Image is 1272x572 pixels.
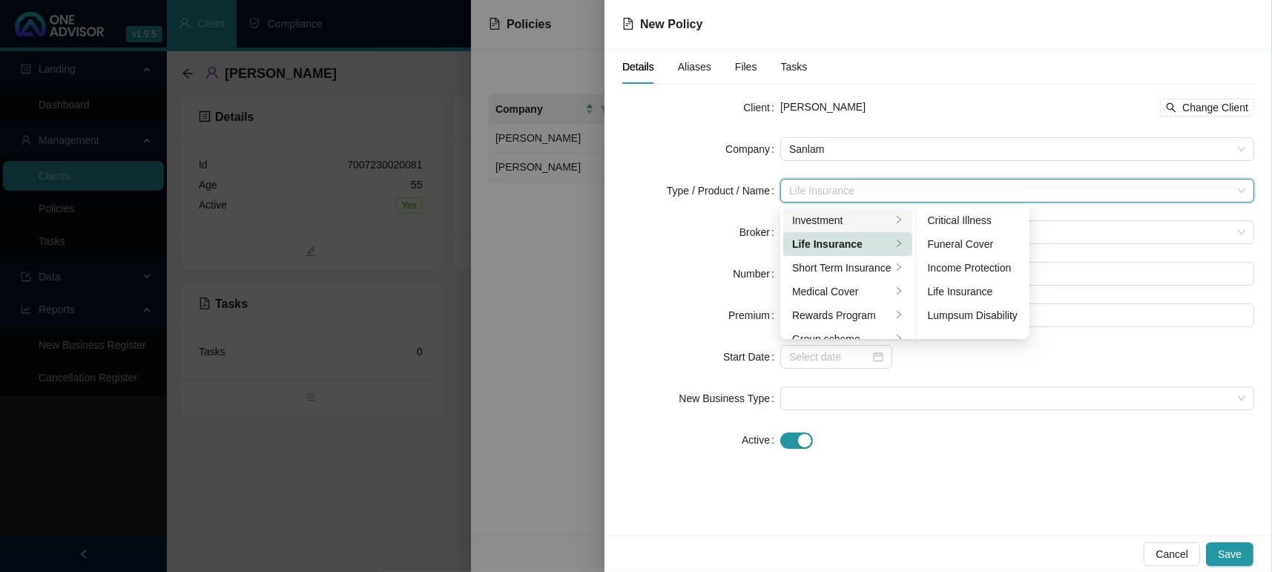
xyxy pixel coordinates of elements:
li: Critical Illness [919,208,1027,232]
label: New Business Type [679,387,780,410]
div: Life Insurance [792,236,892,252]
span: right [894,239,903,248]
label: Broker [739,220,780,244]
span: right [894,310,903,319]
li: Lumpsum Disability [919,303,1027,327]
div: Funeral Cover [928,236,1018,252]
span: Aliases [678,62,711,72]
label: Type / Product / Name [667,179,780,203]
span: file-text [622,18,634,30]
div: Income Protection [928,260,1018,276]
button: Save [1206,542,1253,566]
label: Start Date [723,345,780,369]
span: right [894,263,903,272]
span: Sanlam [789,138,1245,160]
div: Life Insurance [928,283,1018,300]
div: Lumpsum Disability [928,307,1018,323]
div: Rewards Program [792,307,892,323]
span: Cancel [1156,546,1188,562]
label: Active [742,428,780,452]
li: Rewards Program [783,303,912,327]
div: Medical Cover [792,283,892,300]
span: Save [1218,546,1242,562]
li: Income Protection [919,256,1027,280]
span: Tasks [781,62,808,72]
div: Critical Illness [928,212,1018,229]
label: Company [725,137,780,161]
li: Group scheme [783,327,912,351]
li: Life Insurance [783,232,912,256]
label: Premium [728,303,780,327]
span: right [894,334,903,343]
span: Life Insurance [789,180,1245,202]
span: right [894,215,903,224]
span: right [894,286,903,295]
label: Client [743,96,780,119]
div: Short Term Insurance [792,260,892,276]
span: search [1166,102,1176,113]
span: Details [622,62,654,72]
li: Short Term Insurance [783,256,912,280]
label: Number [733,262,780,286]
div: Investment [792,212,892,229]
li: Life Insurance [919,280,1027,303]
span: [PERSON_NAME] [780,101,866,113]
div: Group scheme [792,331,892,347]
span: Change Client [1182,99,1248,116]
button: Change Client [1160,99,1254,116]
li: Funeral Cover [919,232,1027,256]
li: Investment [783,208,912,232]
span: Files [735,62,757,72]
button: Cancel [1144,542,1200,566]
input: Select date [789,349,870,365]
span: New Policy [640,18,702,30]
li: Medical Cover [783,280,912,303]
